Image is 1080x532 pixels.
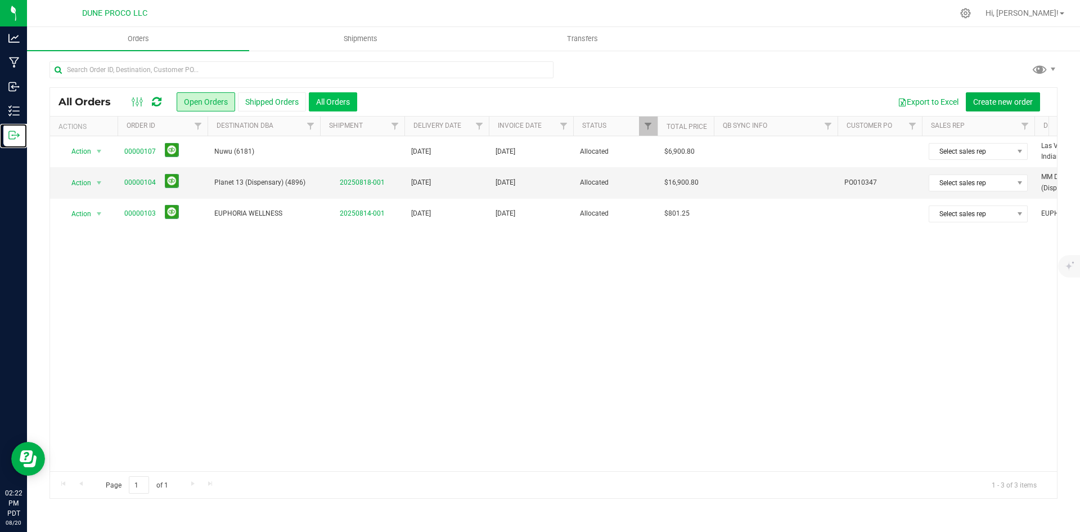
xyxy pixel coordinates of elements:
a: 00000103 [124,208,156,219]
span: [DATE] [496,177,515,188]
span: select [92,144,106,159]
span: $16,900.80 [664,177,699,188]
p: 08/20 [5,518,22,527]
span: $6,900.80 [664,146,695,157]
span: 1 - 3 of 3 items [983,476,1046,493]
a: Orders [27,27,249,51]
a: Filter [189,117,208,136]
span: Action [61,144,92,159]
iframe: Resource center [11,442,45,476]
a: Invoice Date [498,122,542,129]
span: Select sales rep [929,206,1013,222]
span: [DATE] [496,208,515,219]
span: EUPHORIA WELLNESS [214,208,313,219]
a: Filter [386,117,404,136]
a: Delivery Date [413,122,461,129]
a: Filter [903,117,922,136]
button: Export to Excel [890,92,966,111]
button: Create new order [966,92,1040,111]
a: Sales Rep [931,122,965,129]
a: 00000107 [124,146,156,157]
span: PO010347 [844,177,915,188]
span: Shipments [328,34,393,44]
span: Select sales rep [929,175,1013,191]
p: 02:22 PM PDT [5,488,22,518]
span: [DATE] [411,146,431,157]
a: Shipments [249,27,471,51]
div: Actions [58,123,113,131]
span: Nuwu (6181) [214,146,313,157]
span: Action [61,206,92,222]
span: [DATE] [496,146,515,157]
span: select [92,206,106,222]
input: Search Order ID, Destination, Customer PO... [49,61,553,78]
inline-svg: Analytics [8,33,20,44]
span: Hi, [PERSON_NAME]! [985,8,1059,17]
span: Transfers [552,34,613,44]
a: Filter [470,117,489,136]
a: Filter [639,117,658,136]
a: Customer PO [847,122,892,129]
a: QB Sync Info [723,122,767,129]
span: Action [61,175,92,191]
a: Order ID [127,122,155,129]
span: Allocated [580,177,651,188]
inline-svg: Inventory [8,105,20,117]
a: Total Price [667,123,707,131]
span: All Orders [58,96,122,108]
button: All Orders [309,92,357,111]
span: Orders [112,34,164,44]
span: Select sales rep [929,144,1013,159]
a: Filter [819,117,838,136]
inline-svg: Outbound [8,129,20,141]
a: Status [582,122,606,129]
span: select [92,175,106,191]
a: Transfers [471,27,694,51]
span: [DATE] [411,208,431,219]
span: [DATE] [411,177,431,188]
button: Shipped Orders [238,92,306,111]
span: Allocated [580,208,651,219]
a: Filter [555,117,573,136]
span: Create new order [973,97,1033,106]
input: 1 [129,476,149,494]
div: Manage settings [958,8,973,19]
a: Destination DBA [217,122,273,129]
a: 20250814-001 [340,209,385,217]
a: Filter [1016,117,1034,136]
a: Shipment [329,122,363,129]
inline-svg: Inbound [8,81,20,92]
a: 00000104 [124,177,156,188]
button: Open Orders [177,92,235,111]
span: Planet 13 (Dispensary) (4896) [214,177,313,188]
inline-svg: Manufacturing [8,57,20,68]
span: Allocated [580,146,651,157]
span: Page of 1 [96,476,177,494]
a: Filter [301,117,320,136]
a: 20250818-001 [340,178,385,186]
span: $801.25 [664,208,690,219]
span: DUNE PROCO LLC [82,8,147,18]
